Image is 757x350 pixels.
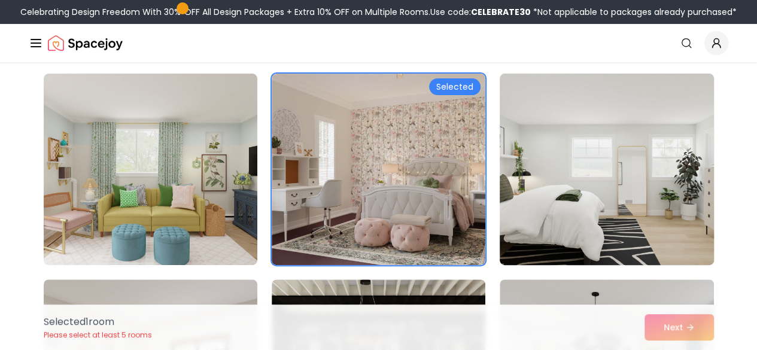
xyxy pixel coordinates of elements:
img: Room room-3 [494,69,719,270]
img: Room room-1 [44,74,257,265]
img: Room room-2 [272,74,485,265]
b: CELEBRATE30 [471,6,531,18]
img: Spacejoy Logo [48,31,123,55]
a: Spacejoy [48,31,123,55]
span: Use code: [430,6,531,18]
nav: Global [29,24,728,62]
p: Selected 1 room [44,315,152,329]
span: *Not applicable to packages already purchased* [531,6,737,18]
p: Please select at least 5 rooms [44,330,152,340]
div: Selected [429,78,481,95]
div: Celebrating Design Freedom With 30% OFF All Design Packages + Extra 10% OFF on Multiple Rooms. [20,6,737,18]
